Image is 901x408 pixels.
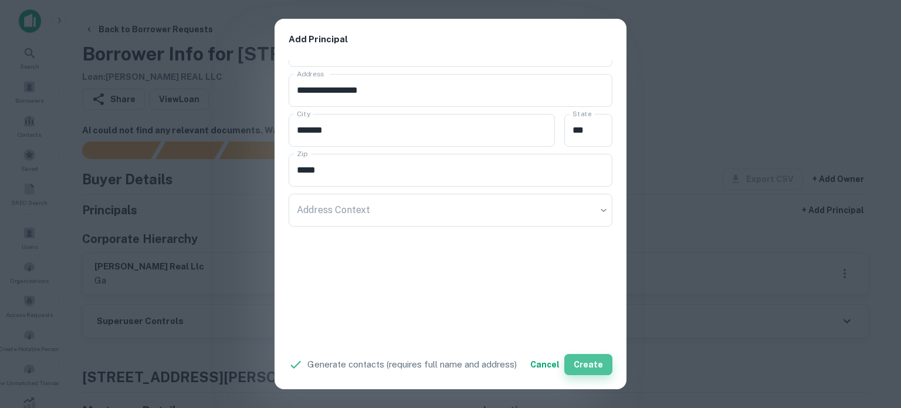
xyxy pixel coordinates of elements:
[842,314,901,370] iframe: Chat Widget
[307,358,517,372] p: Generate contacts (requires full name and address)
[275,19,626,60] h2: Add Principal
[573,109,591,119] label: State
[564,354,612,375] button: Create
[289,194,612,227] div: ​
[297,69,324,79] label: Address
[297,109,310,119] label: City
[526,354,564,375] button: Cancel
[297,149,307,159] label: Zip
